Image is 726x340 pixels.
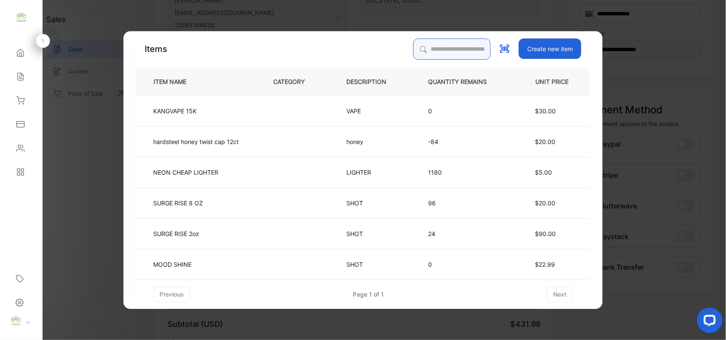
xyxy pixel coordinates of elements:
[346,168,371,177] p: LIGHTER
[9,315,22,328] img: profile
[153,287,190,302] button: previous
[428,78,500,86] p: QUANTITY REMAINS
[535,169,552,176] span: $5.00
[346,199,369,207] p: SHOT
[690,304,726,340] iframe: LiveChat chat widget
[346,229,369,238] p: SHOT
[153,137,239,146] p: hardsteel honey twist cap 12ct
[153,199,203,207] p: SURGE RISE 8 OZ
[346,260,369,269] p: SHOT
[153,229,199,238] p: SURGE RISE 2oz
[153,168,218,177] p: NEON CHEAP LIGHTER
[153,107,197,115] p: KANGVAPE 15K
[273,78,318,86] p: CATEGORY
[535,138,555,145] span: $20.00
[529,78,576,86] p: UNIT PRICE
[428,199,500,207] p: 96
[346,137,369,146] p: honey
[145,43,167,55] p: Items
[346,78,400,86] p: DESCRIPTION
[150,78,200,86] p: ITEM NAME
[428,107,500,115] p: 0
[428,168,500,177] p: 1180
[535,230,556,237] span: $90.00
[15,11,28,24] img: logo
[535,107,556,115] span: $30.00
[547,287,573,302] button: next
[535,261,555,268] span: $22.99
[346,107,369,115] p: VAPE
[428,260,500,269] p: 0
[535,199,555,207] span: $20.00
[428,137,500,146] p: -84
[519,38,581,59] button: Create new item
[428,229,500,238] p: 24
[353,290,384,299] div: Page 1 of 1
[153,260,192,269] p: MOOD SHINE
